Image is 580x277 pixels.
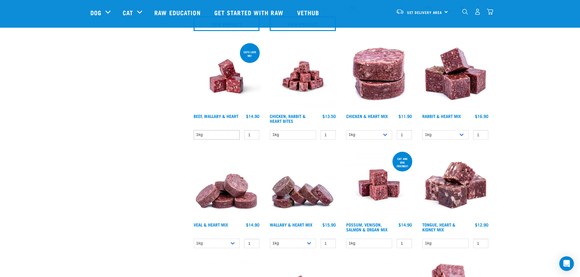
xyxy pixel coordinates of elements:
[268,151,337,220] img: 1093 Wallaby Heart Medallions 01
[194,115,238,117] a: Beef, Wallaby & Heart
[487,9,493,15] img: home-icon@2x.png
[321,130,336,140] input: 1
[192,151,261,220] img: 1152 Veal Heart Medallions 01
[473,239,488,248] input: 1
[291,0,327,25] a: Vethub
[399,114,412,119] div: $11.90
[240,47,260,60] div: Cats love me!
[422,115,461,117] a: Rabbit & Heart Mix
[462,9,468,15] img: home-icon-1@2x.png
[397,130,412,140] input: 1
[346,115,388,117] a: Chicken & Heart Mix
[268,42,337,111] img: Chicken Rabbit Heart 1609
[559,256,574,271] div: Open Intercom Messenger
[90,8,101,17] a: Dog
[208,0,291,25] a: Get started with Raw
[421,42,490,111] img: 1087 Rabbit Heart Cubes 01
[194,223,228,226] a: Veal & Heart Mix
[345,151,414,220] img: Possum Venison Salmon Organ 1626
[422,223,455,230] a: Tongue, Heart & Kidney Mix
[346,223,388,230] a: Possum, Venison, Salmon & Organ Mix
[270,115,306,122] a: Chicken, Rabbit & Heart Bites
[322,222,336,227] div: $15.90
[399,222,412,227] div: $14.90
[475,114,488,119] div: $16.90
[270,223,312,226] a: Wallaby & Heart Mix
[392,154,412,171] div: cat and dog friendly!
[397,239,412,248] input: 1
[421,151,490,220] img: 1167 Tongue Heart Kidney Mix 01
[321,239,336,248] input: 1
[192,42,261,111] img: Raw Essentials 2024 July2572 Beef Wallaby Heart
[148,0,208,25] a: Raw Education
[396,9,404,14] img: van-moving.png
[244,239,259,248] input: 1
[474,9,481,15] img: user.png
[244,130,259,140] input: 1
[475,222,488,227] div: $12.90
[123,8,133,17] a: Cat
[246,114,259,119] div: $14.90
[473,130,488,140] input: 1
[322,114,336,119] div: $13.50
[407,11,442,13] span: Set Delivery Area
[345,42,414,111] img: Chicken and Heart Medallions
[246,222,259,227] div: $14.90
